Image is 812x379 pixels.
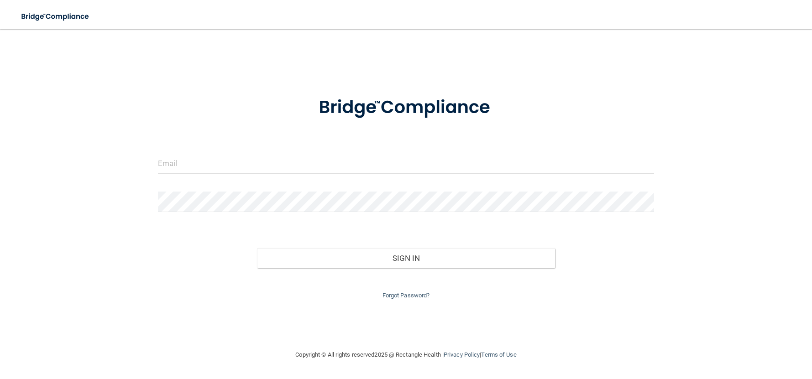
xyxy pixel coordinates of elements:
[300,84,513,131] img: bridge_compliance_login_screen.278c3ca4.svg
[240,340,573,369] div: Copyright © All rights reserved 2025 @ Rectangle Health | |
[444,351,480,358] a: Privacy Policy
[382,292,430,299] a: Forgot Password?
[257,248,555,268] button: Sign In
[14,7,98,26] img: bridge_compliance_login_screen.278c3ca4.svg
[481,351,516,358] a: Terms of Use
[158,153,654,174] input: Email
